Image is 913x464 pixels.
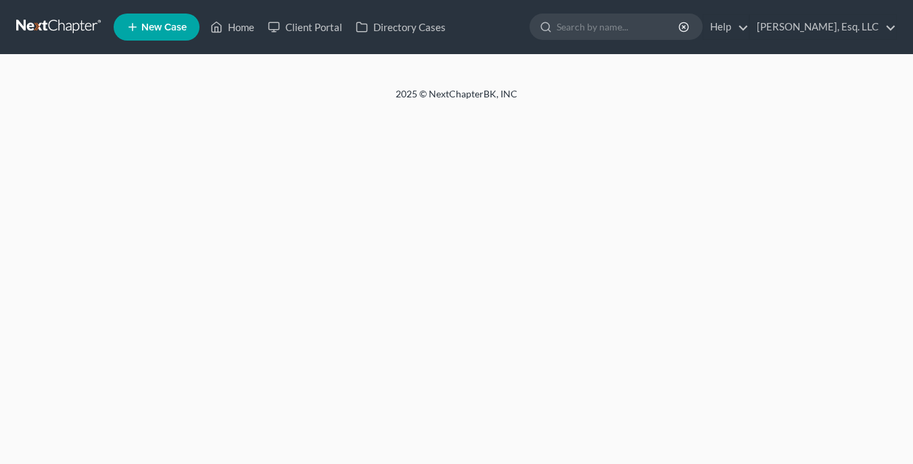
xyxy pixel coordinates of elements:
span: New Case [141,22,187,32]
input: Search by name... [557,14,680,39]
a: [PERSON_NAME], Esq. LLC [750,15,896,39]
a: Client Portal [261,15,349,39]
a: Help [703,15,749,39]
div: 2025 © NextChapterBK, INC [71,87,842,112]
a: Home [204,15,261,39]
a: Directory Cases [349,15,452,39]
